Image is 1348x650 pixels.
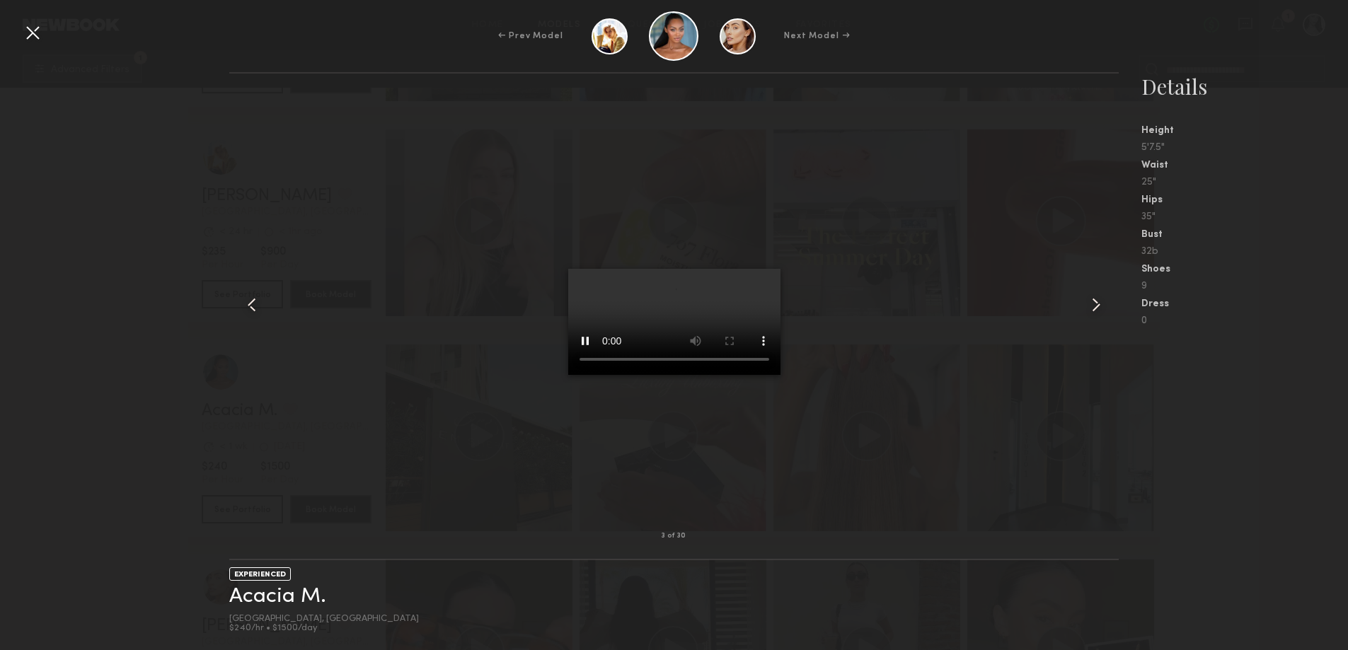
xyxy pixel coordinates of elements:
[1141,143,1348,153] div: 5'7.5"
[1141,195,1348,205] div: Hips
[1141,316,1348,326] div: 0
[662,533,686,540] div: 3 of 30
[229,615,419,624] div: [GEOGRAPHIC_DATA], [GEOGRAPHIC_DATA]
[784,30,850,42] div: Next Model →
[1141,161,1348,170] div: Waist
[1141,265,1348,274] div: Shoes
[1141,282,1348,291] div: 9
[1141,230,1348,240] div: Bust
[1141,247,1348,257] div: 32b
[1141,178,1348,187] div: 25"
[1141,212,1348,222] div: 35"
[229,586,326,608] a: Acacia M.
[498,30,563,42] div: ← Prev Model
[1141,72,1348,100] div: Details
[229,624,419,633] div: $240/hr • $1500/day
[229,567,291,581] div: EXPERIENCED
[1141,126,1348,136] div: Height
[1141,299,1348,309] div: Dress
